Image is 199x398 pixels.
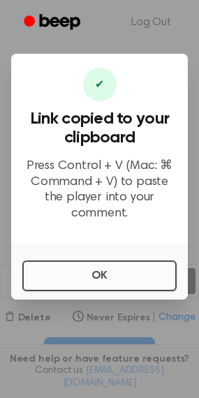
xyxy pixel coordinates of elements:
[83,68,117,101] div: ✔
[117,6,185,39] a: Log Out
[22,110,177,147] h3: Link copied to your clipboard
[22,260,177,291] button: OK
[22,159,177,221] p: Press Control + V (Mac: ⌘ Command + V) to paste the player into your comment.
[14,9,93,36] a: Beep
